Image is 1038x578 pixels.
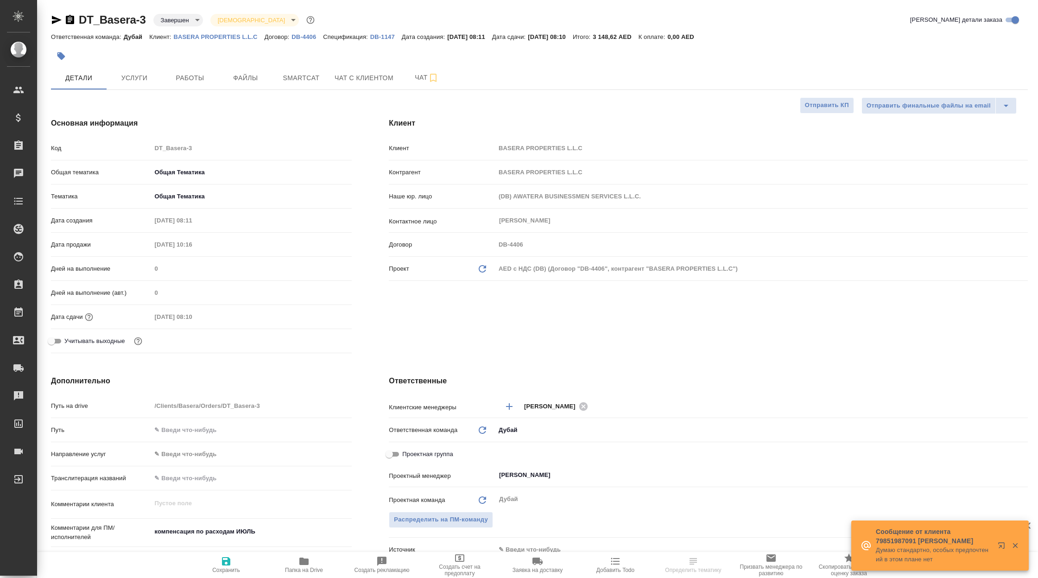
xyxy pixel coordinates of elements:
input: ✎ Введи что-нибудь [151,471,352,485]
span: Создать счет на предоплату [426,564,493,577]
p: [DATE] 08:10 [528,33,573,40]
button: Папка на Drive [265,552,343,578]
span: Скопировать ссылку на оценку заказа [816,564,882,577]
p: Дубай [124,33,150,40]
button: Доп статусы указывают на важность/срочность заказа [304,14,316,26]
span: [PERSON_NAME] [524,402,581,411]
button: Скопировать ссылку [64,14,76,25]
p: Итого: [573,33,593,40]
span: Распределить на ПМ-команду [394,514,488,525]
p: DB-4406 [291,33,323,40]
span: Сохранить [212,567,240,573]
p: Общая тематика [51,168,151,177]
div: split button [861,97,1017,114]
div: ✎ Введи что-нибудь [495,542,1028,558]
button: Сохранить [187,552,265,578]
p: Дата создания [51,216,151,225]
input: Пустое поле [151,399,352,413]
p: DB-1147 [370,33,402,40]
p: Дата создания: [402,33,447,40]
span: Заявка на доставку [513,567,563,573]
button: Заявка на доставку [499,552,576,578]
button: Добавить Todo [576,552,654,578]
h4: Ответственные [389,375,1028,387]
a: DT_Basera-3 [79,13,146,26]
input: Пустое поле [495,190,1028,203]
span: Детали [57,72,101,84]
div: Дубай [495,422,1028,438]
span: Отправить финальные файлы на email [867,101,991,111]
p: Думаю стандартно, особых предпочтений в этом плане нет [876,546,992,564]
span: Файлы [223,72,268,84]
p: Путь [51,426,151,435]
p: [DATE] 08:11 [447,33,492,40]
p: Договор: [265,33,292,40]
input: Пустое поле [495,141,1028,155]
button: Призвать менеджера по развитию [732,552,810,578]
textarea: компенсация по расходам ИЮЛЬ [151,524,352,540]
p: Клиент [389,144,495,153]
span: Определить тематику [665,567,721,573]
p: Проектная команда [389,495,445,505]
p: Дней на выполнение (авт.) [51,288,151,298]
input: Пустое поле [151,286,352,299]
input: Пустое поле [151,141,352,155]
span: Чат с клиентом [335,72,393,84]
button: Создать рекламацию [343,552,421,578]
p: Комментарии для ПМ/исполнителей [51,523,151,542]
div: Общая Тематика [151,165,352,180]
p: Источник [389,545,495,554]
a: DB-4406 [291,32,323,40]
button: Скопировать ссылку на оценку заказа [810,552,888,578]
p: Комментарии клиента [51,500,151,509]
button: Открыть в новой вкладке [992,536,1014,559]
p: Транслитерация названий [51,474,151,483]
p: Договор [389,240,495,249]
div: ✎ Введи что-нибудь [154,450,341,459]
p: Направление услуг [51,450,151,459]
p: Сообщение от клиента 79851987091 [PERSON_NAME] [876,527,992,546]
p: Спецификация: [323,33,370,40]
input: Пустое поле [495,238,1028,251]
span: В заказе уже есть ответственный ПМ или ПМ группа [389,512,493,528]
span: Добавить Todo [596,567,634,573]
button: Если добавить услуги и заполнить их объемом, то дата рассчитается автоматически [83,311,95,323]
p: Ответственная команда [389,426,457,435]
p: Дата сдачи: [492,33,528,40]
span: Чат [405,72,449,83]
span: Отправить КП [805,100,849,111]
span: Проектная группа [402,450,453,459]
p: 0,00 AED [667,33,701,40]
input: Пустое поле [151,214,232,227]
button: Закрыть [1006,541,1025,550]
button: Отправить КП [800,97,854,114]
span: Услуги [112,72,157,84]
span: Учитывать выходные [64,337,125,346]
p: Проект [389,264,409,273]
span: [PERSON_NAME] детали заказа [910,15,1002,25]
p: Путь на drive [51,401,151,411]
div: Завершен [153,14,203,26]
div: [PERSON_NAME] [524,400,591,412]
div: AED с НДС (DB) (Договор "DB-4406", контрагент "BASERA PROPERTIES L.L.C") [495,261,1028,277]
span: Создать рекламацию [354,567,410,573]
h4: Дополнительно [51,375,352,387]
p: Наше юр. лицо [389,192,495,201]
span: Smartcat [279,72,323,84]
button: Распределить на ПМ-команду [389,512,493,528]
button: Добавить тэг [51,46,71,66]
svg: Подписаться [428,72,439,83]
button: Выбери, если сб и вс нужно считать рабочими днями для выполнения заказа. [132,335,144,347]
span: Призвать менеджера по развитию [738,564,804,577]
div: ✎ Введи что-нибудь [151,446,352,462]
p: Тематика [51,192,151,201]
button: Добавить менеджера [498,395,520,418]
a: BASERA PROPERTIES L.L.C [174,32,265,40]
p: 3 148,62 AED [593,33,638,40]
button: Завершен [158,16,192,24]
div: ✎ Введи что-нибудь [499,545,1017,554]
button: Отправить финальные файлы на email [861,97,996,114]
button: Создать счет на предоплату [421,552,499,578]
h4: Основная информация [51,118,352,129]
input: Пустое поле [151,262,352,275]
